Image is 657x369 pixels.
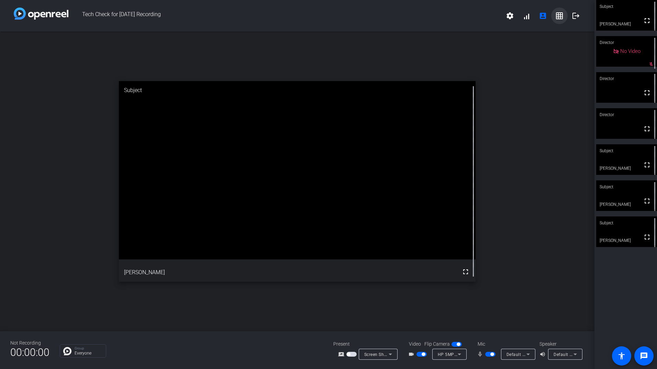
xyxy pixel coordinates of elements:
span: Default - Microphone (Realtek(R) Audio) [506,351,586,357]
mat-icon: accessibility [617,352,626,360]
span: No Video [620,48,641,54]
mat-icon: fullscreen [643,233,651,241]
img: Chat Icon [63,347,71,355]
div: Director [596,36,657,49]
span: 00:00:00 [10,344,49,361]
div: Director [596,72,657,85]
div: Speaker [539,340,581,348]
span: Flip Camera [424,340,450,348]
button: signal_cellular_alt [518,8,535,24]
mat-icon: logout [572,12,580,20]
div: Present [333,340,402,348]
div: Subject [596,144,657,157]
mat-icon: screen_share_outline [338,350,346,358]
span: Default - Speakers (Realtek(R) Audio) [554,351,628,357]
mat-icon: fullscreen [643,125,651,133]
mat-icon: fullscreen [643,16,651,25]
mat-icon: grid_on [555,12,564,20]
span: Tech Check for [DATE] Recording [68,8,502,24]
mat-icon: fullscreen [461,268,470,276]
div: Director [596,108,657,121]
div: Mic [471,340,539,348]
span: Screen Sharing [364,351,394,357]
mat-icon: fullscreen [643,89,651,97]
mat-icon: videocam_outline [408,350,416,358]
img: white-gradient.svg [14,8,68,20]
p: Group [75,347,102,350]
div: Subject [119,81,476,100]
span: HP 5MP Camera (05c8:0834) [438,351,497,357]
mat-icon: message [640,352,648,360]
mat-icon: settings [506,12,514,20]
mat-icon: fullscreen [643,197,651,205]
mat-icon: account_box [539,12,547,20]
div: Not Recording [10,339,49,347]
div: Subject [596,180,657,193]
mat-icon: volume_up [539,350,548,358]
span: Video [409,340,421,348]
div: Subject [596,216,657,230]
mat-icon: mic_none [477,350,485,358]
mat-icon: fullscreen [643,161,651,169]
p: Everyone [75,351,102,355]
